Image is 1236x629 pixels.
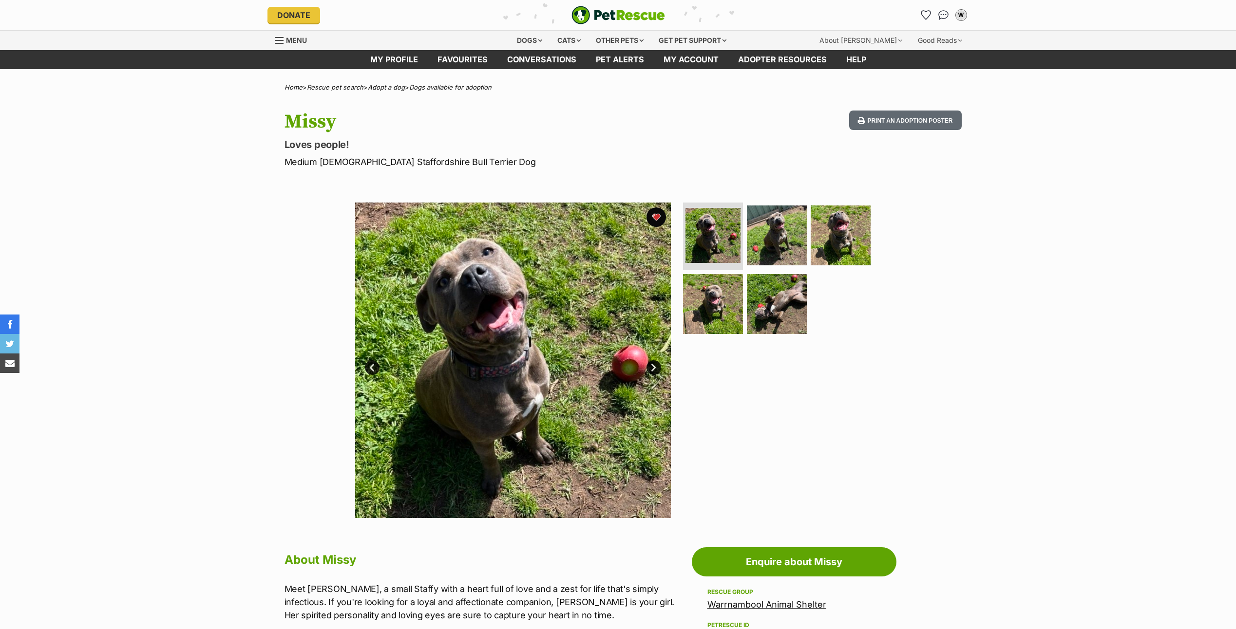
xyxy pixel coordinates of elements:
a: My account [654,50,728,69]
a: Prev [365,360,380,375]
img: Photo of Missy [811,205,871,265]
a: Enquire about Missy [692,547,896,576]
div: Rescue group [707,588,881,596]
h2: About Missy [285,549,687,571]
p: Meet [PERSON_NAME], a small Staffy with a heart full of love and a zest for life that's simply in... [285,582,687,622]
a: Conversations [936,7,951,23]
h1: Missy [285,111,697,133]
button: My account [953,7,969,23]
a: Pet alerts [586,50,654,69]
img: Photo of Missy [685,208,741,263]
div: Dogs [510,31,549,50]
button: favourite [647,207,666,227]
a: Menu [275,31,314,48]
button: Print an adoption poster [849,111,961,130]
a: Help [837,50,876,69]
a: My profile [361,50,428,69]
a: Donate [267,7,320,23]
div: Get pet support [652,31,733,50]
a: Next [647,360,661,375]
div: Good Reads [911,31,969,50]
a: conversations [497,50,586,69]
a: Home [285,83,303,91]
div: > > > [260,84,976,91]
img: logo-e224e6f780fb5917bec1dbf3a21bbac754714ae5b6737aabdf751b685950b380.svg [571,6,665,24]
a: PetRescue [571,6,665,24]
div: About [PERSON_NAME] [813,31,909,50]
img: Photo of Missy [747,274,807,334]
span: Menu [286,36,307,44]
ul: Account quick links [918,7,969,23]
div: W [956,10,966,20]
div: Other pets [589,31,650,50]
a: Adopt a dog [368,83,405,91]
img: Photo of Missy [683,274,743,334]
a: Rescue pet search [307,83,363,91]
img: Photo of Missy [747,205,807,265]
p: Medium [DEMOGRAPHIC_DATA] Staffordshire Bull Terrier Dog [285,155,697,168]
a: Adopter resources [728,50,837,69]
a: Favourites [918,7,934,23]
p: Loves people! [285,138,697,151]
div: PetRescue ID [707,621,881,629]
a: Warrnambool Animal Shelter [707,599,826,610]
img: Photo of Missy [355,203,671,518]
div: Cats [551,31,588,50]
a: Favourites [428,50,497,69]
a: Dogs available for adoption [409,83,492,91]
img: chat-41dd97257d64d25036548639549fe6c8038ab92f7586957e7f3b1b290dea8141.svg [938,10,949,20]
